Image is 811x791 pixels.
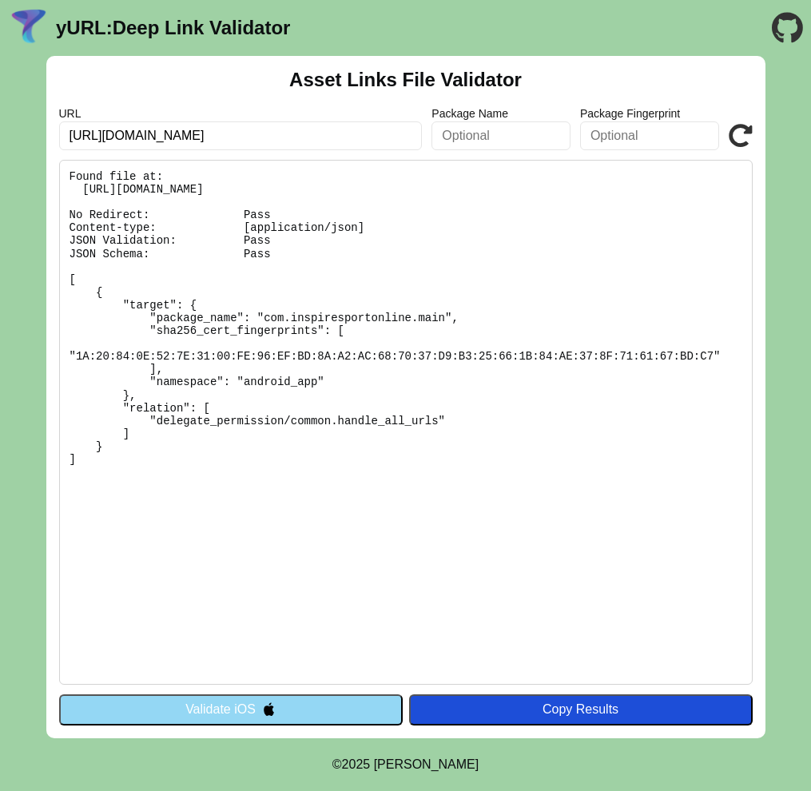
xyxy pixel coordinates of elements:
[431,107,570,120] label: Package Name
[59,121,423,150] input: Required
[342,757,371,771] span: 2025
[56,17,290,39] a: yURL:Deep Link Validator
[8,7,50,49] img: yURL Logo
[59,160,753,685] pre: Found file at: [URL][DOMAIN_NAME] No Redirect: Pass Content-type: [application/json] JSON Validat...
[289,69,522,91] h2: Asset Links File Validator
[332,738,479,791] footer: ©
[262,702,276,716] img: appleIcon.svg
[580,107,719,120] label: Package Fingerprint
[59,694,403,725] button: Validate iOS
[59,107,423,120] label: URL
[374,757,479,771] a: Michael Ibragimchayev's Personal Site
[417,702,745,717] div: Copy Results
[580,121,719,150] input: Optional
[431,121,570,150] input: Optional
[409,694,753,725] button: Copy Results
